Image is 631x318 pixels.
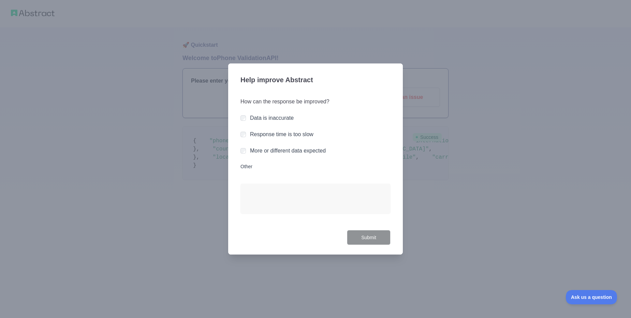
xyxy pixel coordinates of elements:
[240,72,391,89] h3: Help improve Abstract
[250,115,294,121] label: Data is inaccurate
[250,131,313,137] label: Response time is too slow
[566,290,617,304] iframe: Toggle Customer Support
[250,148,326,154] label: More or different data expected
[240,98,391,106] h3: How can the response be improved?
[240,163,391,170] label: Other
[347,230,391,245] button: Submit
